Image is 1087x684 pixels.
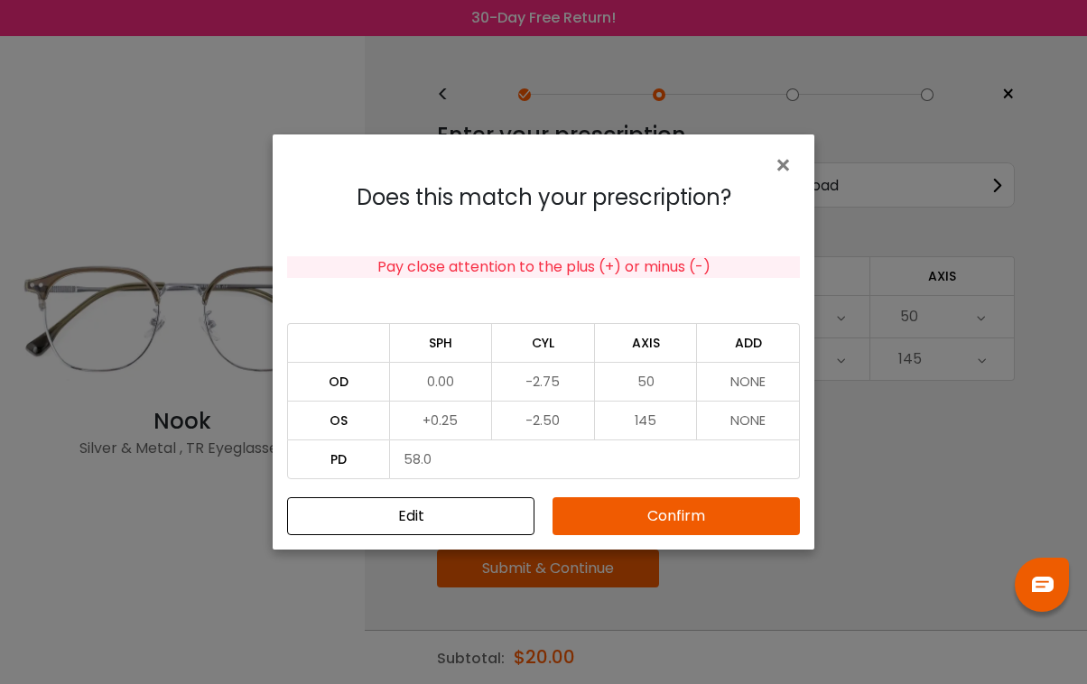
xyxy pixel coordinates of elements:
[697,401,800,439] td: NONE
[774,149,800,180] button: Close
[492,323,595,362] td: CYL
[774,146,800,185] span: ×
[492,362,595,401] td: -2.75
[595,362,698,401] td: 50
[390,439,800,479] td: 58.0
[697,323,800,362] td: ADD
[553,497,800,535] button: Confirm
[595,401,698,439] td: 145
[287,497,534,535] button: Close
[697,362,800,401] td: NONE
[595,323,698,362] td: AXIS
[287,256,800,278] div: Pay close attention to the plus (+) or minus (-)
[287,185,800,211] h4: Does this match your prescription?
[390,362,493,401] td: 0.00
[390,323,493,362] td: SPH
[492,401,595,439] td: -2.50
[390,401,493,439] td: +0.25
[1032,577,1054,592] img: chat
